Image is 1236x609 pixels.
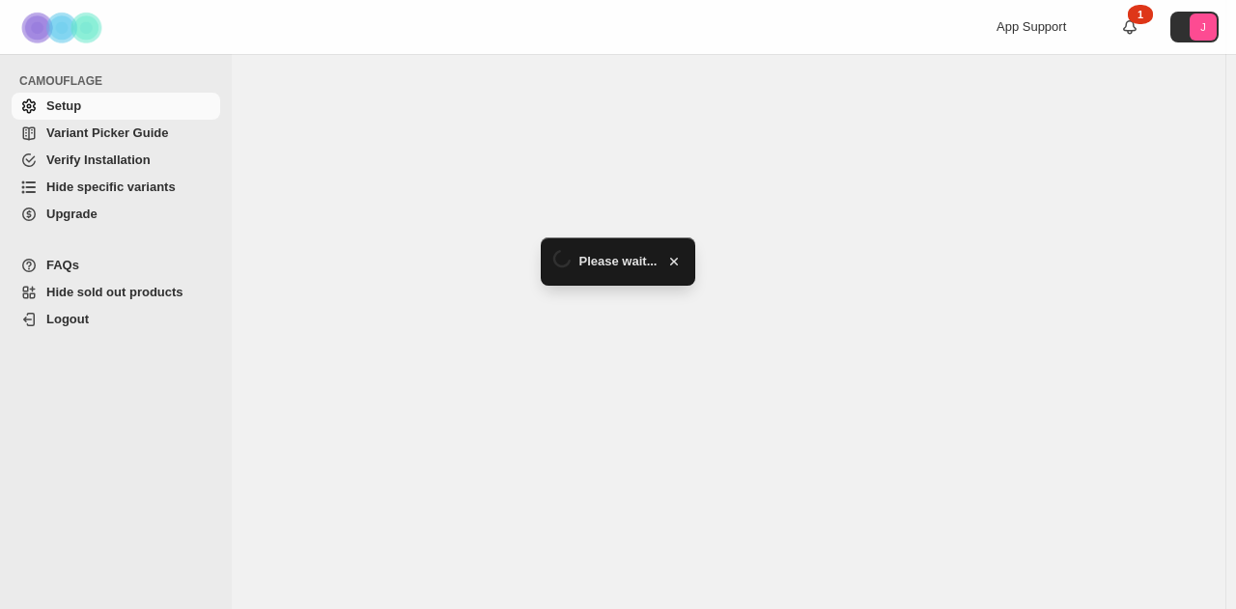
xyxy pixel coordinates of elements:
[1200,21,1206,33] text: J
[12,306,220,333] a: Logout
[15,1,112,54] img: Camouflage
[46,180,176,194] span: Hide specific variants
[19,73,222,89] span: CAMOUFLAGE
[46,207,98,221] span: Upgrade
[46,125,168,140] span: Variant Picker Guide
[12,252,220,279] a: FAQs
[579,252,658,271] span: Please wait...
[46,152,151,167] span: Verify Installation
[12,279,220,306] a: Hide sold out products
[1190,14,1217,41] span: Avatar with initials J
[46,312,89,326] span: Logout
[46,258,79,272] span: FAQs
[12,120,220,147] a: Variant Picker Guide
[1170,12,1219,42] button: Avatar with initials J
[1120,17,1139,37] a: 1
[997,19,1066,34] span: App Support
[46,98,81,113] span: Setup
[12,93,220,120] a: Setup
[12,201,220,228] a: Upgrade
[46,285,183,299] span: Hide sold out products
[12,147,220,174] a: Verify Installation
[12,174,220,201] a: Hide specific variants
[1128,5,1153,24] div: 1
